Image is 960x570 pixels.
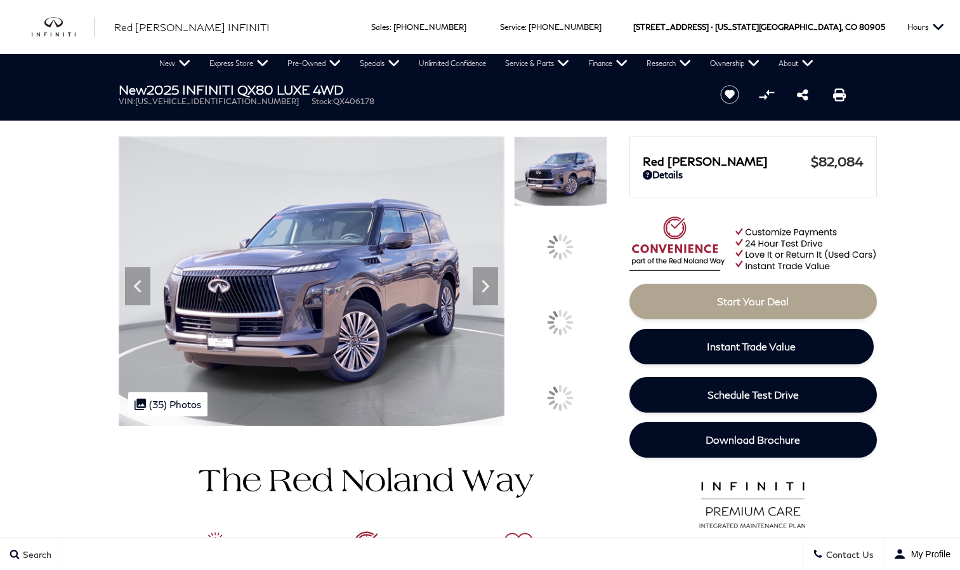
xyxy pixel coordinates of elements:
a: Unlimited Confidence [409,54,496,73]
a: Ownership [700,54,769,73]
span: Sales [371,22,390,32]
strong: New [119,82,147,97]
button: user-profile-menu [884,538,960,570]
a: [PHONE_NUMBER] [529,22,602,32]
img: New 2025 ANTHRACITE GRAY INFINITI LUXE 4WD image 1 [514,136,607,206]
a: About [769,54,823,73]
span: Contact Us [823,549,874,560]
a: Service & Parts [496,54,579,73]
a: Download Brochure [629,422,877,458]
a: Details [643,169,864,180]
span: Start Your Deal [717,295,789,307]
a: Start Your Deal [629,284,877,319]
a: Research [637,54,700,73]
span: Red [PERSON_NAME] INFINITI [114,21,270,33]
span: Download Brochure [706,434,800,446]
a: [STREET_ADDRESS] • [US_STATE][GEOGRAPHIC_DATA], CO 80905 [633,22,885,32]
a: Express Store [200,54,278,73]
a: Schedule Test Drive [629,377,877,413]
img: New 2025 ANTHRACITE GRAY INFINITI LUXE 4WD image 1 [119,136,505,426]
a: Share this New 2025 INFINITI QX80 LUXE 4WD [797,87,808,102]
span: VIN: [119,96,135,106]
span: : [390,22,391,32]
span: Stock: [312,96,333,106]
a: [PHONE_NUMBER] [393,22,466,32]
a: Instant Trade Value [629,329,874,364]
a: New [150,54,200,73]
h1: 2025 INFINITI QX80 LUXE 4WD [119,83,699,96]
nav: Main Navigation [150,54,823,73]
span: Instant Trade Value [707,340,796,352]
a: Specials [350,54,409,73]
div: (35) Photos [128,392,207,416]
a: Print this New 2025 INFINITI QX80 LUXE 4WD [833,87,846,102]
a: Finance [579,54,637,73]
button: Compare vehicle [757,85,776,104]
a: Red [PERSON_NAME] $82,084 [643,154,864,169]
button: Save vehicle [716,84,744,105]
img: infinitipremiumcare.png [691,479,815,529]
a: infiniti [32,17,95,37]
a: Red [PERSON_NAME] INFINITI [114,20,270,35]
span: : [525,22,527,32]
span: Red [PERSON_NAME] [643,154,811,168]
span: [US_VEHICLE_IDENTIFICATION_NUMBER] [135,96,299,106]
span: $82,084 [811,154,864,169]
span: Schedule Test Drive [707,388,799,401]
span: Service [500,22,525,32]
span: Search [20,549,51,560]
img: INFINITI [32,17,95,37]
a: Pre-Owned [278,54,350,73]
span: My Profile [906,549,950,559]
span: QX406178 [333,96,374,106]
